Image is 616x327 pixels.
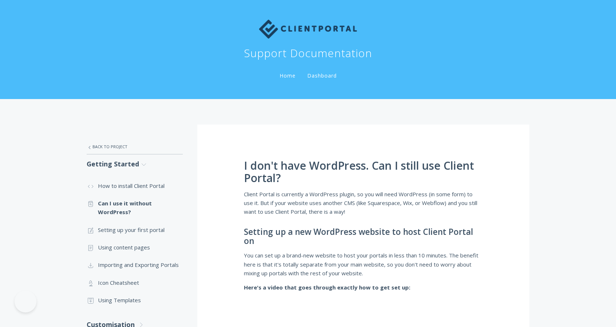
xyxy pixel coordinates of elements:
strong: Here's a video that goes through exactly how to get set up: [244,284,410,291]
a: Home [278,72,297,79]
a: Back to Project [87,139,183,154]
a: Can I use it without WordPress? [87,194,183,221]
a: Importing and Exporting Portals [87,256,183,273]
a: Getting Started [87,154,183,174]
iframe: Toggle Customer Support [15,291,36,312]
p: Client Portal is currently a WordPress plugin, so you will need WordPress (in some form) to use i... [244,190,483,216]
p: You can set up a brand-new website to host your portals in less than 10 minutes. The benefit here... [244,251,483,277]
a: Dashboard [306,72,338,79]
h1: Support Documentation [244,46,372,60]
a: Icon Cheatsheet [87,274,183,291]
h3: Setting up a new WordPress website to host Client Portal on [244,227,483,246]
a: How to install Client Portal [87,177,183,194]
a: Setting up your first portal [87,221,183,239]
h1: I don't have WordPress. Can I still use Client Portal? [244,159,483,184]
a: Using Templates [87,291,183,309]
a: Using content pages [87,239,183,256]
